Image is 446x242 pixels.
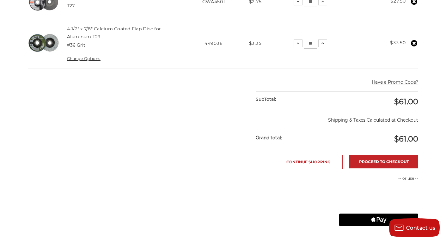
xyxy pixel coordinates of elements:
[67,56,101,61] a: Change Options
[394,97,418,106] span: $61.00
[274,155,343,169] a: Continue Shopping
[249,40,262,46] span: $3.35
[256,135,282,141] strong: Grand total:
[406,225,436,231] span: Contact us
[394,134,418,143] span: $61.00
[205,40,223,46] span: 449036
[339,188,418,201] iframe: PayPal-paypal
[390,40,406,45] strong: $33.50
[304,38,317,49] input: 4-1/2" x 7/8" Calcium Coated Flap Disc for Aluminum T29 Quantity:
[256,112,419,124] p: Shipping & Taxes Calculated at Checkout
[389,218,440,237] button: Contact us
[256,92,337,107] div: SubTotal:
[349,155,418,168] a: Proceed to checkout
[67,42,85,49] dd: #36 Grit
[372,79,418,86] button: Have a Promo Code?
[339,176,418,181] p: -- or use --
[67,26,161,39] a: 4-1/2" x 7/8" Calcium Coated Flap Disc for Aluminum T29
[28,28,59,59] img: BHA 4-1/2 Inch Flap Disc for Aluminum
